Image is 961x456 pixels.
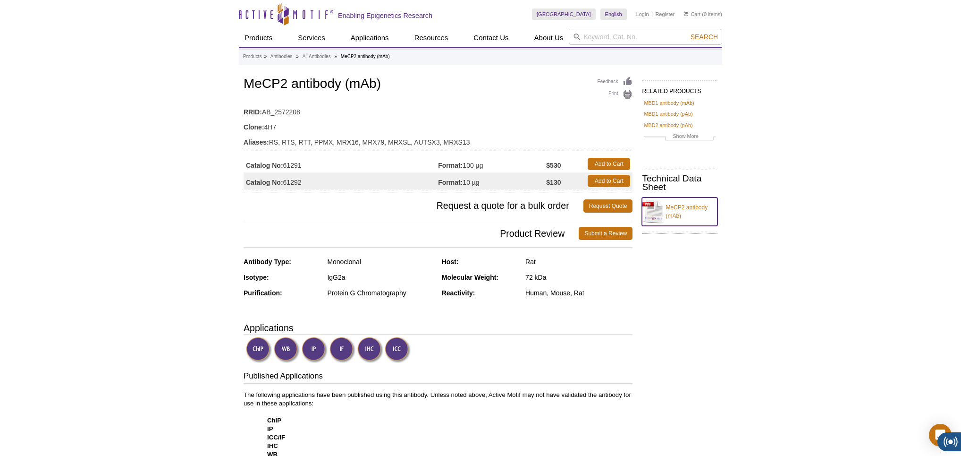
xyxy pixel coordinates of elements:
[588,158,630,170] a: Add to Cart
[244,172,438,189] td: 61292
[684,11,700,17] a: Cart
[244,138,269,146] strong: Aliases:
[243,52,261,61] a: Products
[442,258,459,266] strong: Host:
[244,199,583,213] span: Request a quote for a bulk order
[267,425,273,432] strong: IP
[438,155,546,172] td: 100 µg
[334,54,337,59] li: »
[525,289,632,297] div: Human, Mouse, Rat
[357,337,383,363] img: Immunohistochemistry Validated
[267,442,278,449] strong: IHC
[529,29,569,47] a: About Us
[546,161,561,170] strong: $530
[292,29,331,47] a: Services
[598,89,633,100] a: Print
[267,434,285,441] strong: ICC/IF
[244,123,264,131] strong: Clone:
[655,11,674,17] a: Register
[244,102,632,117] td: AB_2572208
[244,132,632,147] td: RS, RTS, RTT, PPMX, MRX16, MRX79, MRXSL, AUTSX3, MRXS13
[244,321,632,335] h3: Applications
[684,9,722,20] li: (0 items)
[688,33,721,41] button: Search
[583,199,633,213] a: Request Quote
[642,80,717,97] h2: RELATED PRODUCTS
[525,258,632,266] div: Rat
[244,117,632,132] td: 4H7
[598,77,633,87] a: Feedback
[264,54,267,59] li: »
[302,337,328,363] img: Immunoprecipitation Validated
[644,132,716,143] a: Show More
[385,337,411,363] img: Immunocytochemistry Validated
[244,258,291,266] strong: Antibody Type:
[303,52,331,61] a: All Antibodies
[270,52,293,61] a: Antibodies
[244,274,269,281] strong: Isotype:
[244,155,438,172] td: 61291
[244,77,632,93] h1: MeCP2 antibody (mAb)
[442,274,498,281] strong: Molecular Weight:
[929,424,952,447] div: Open Intercom Messenger
[651,9,653,20] li: |
[438,178,463,187] strong: Format:
[642,198,717,226] a: MeCP2 antibody (mAb)
[569,29,722,45] input: Keyword, Cat. No.
[438,172,546,189] td: 10 µg
[338,11,432,20] h2: Enabling Epigenetics Research
[636,11,649,17] a: Login
[341,54,390,59] li: MeCP2 antibody (mAb)
[274,337,300,363] img: Western Blot Validated
[246,178,283,187] strong: Catalog No:
[588,175,630,187] a: Add to Cart
[532,9,596,20] a: [GEOGRAPHIC_DATA]
[409,29,454,47] a: Resources
[442,289,475,297] strong: Reactivity:
[267,417,281,424] strong: ChIP
[345,29,395,47] a: Applications
[642,174,717,191] h2: Technical Data Sheet
[691,33,718,41] span: Search
[684,11,688,16] img: Your Cart
[246,161,283,170] strong: Catalog No:
[327,273,434,282] div: IgG2a
[644,99,694,107] a: MBD1 antibody (mAb)
[644,121,692,129] a: MBD2 antibody (pAb)
[579,227,632,240] a: Submit a Review
[327,258,434,266] div: Monoclonal
[244,370,632,384] h3: Published Applications
[244,227,579,240] span: Product Review
[246,337,272,363] img: ChIP Validated
[239,29,278,47] a: Products
[438,161,463,170] strong: Format:
[244,108,262,116] strong: RRID:
[329,337,355,363] img: Immunofluorescence Validated
[244,289,282,297] strong: Purification:
[327,289,434,297] div: Protein G Chromatography
[296,54,299,59] li: »
[600,9,627,20] a: English
[525,273,632,282] div: 72 kDa
[546,178,561,187] strong: $130
[644,110,692,118] a: MBD1 antibody (pAb)
[468,29,514,47] a: Contact Us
